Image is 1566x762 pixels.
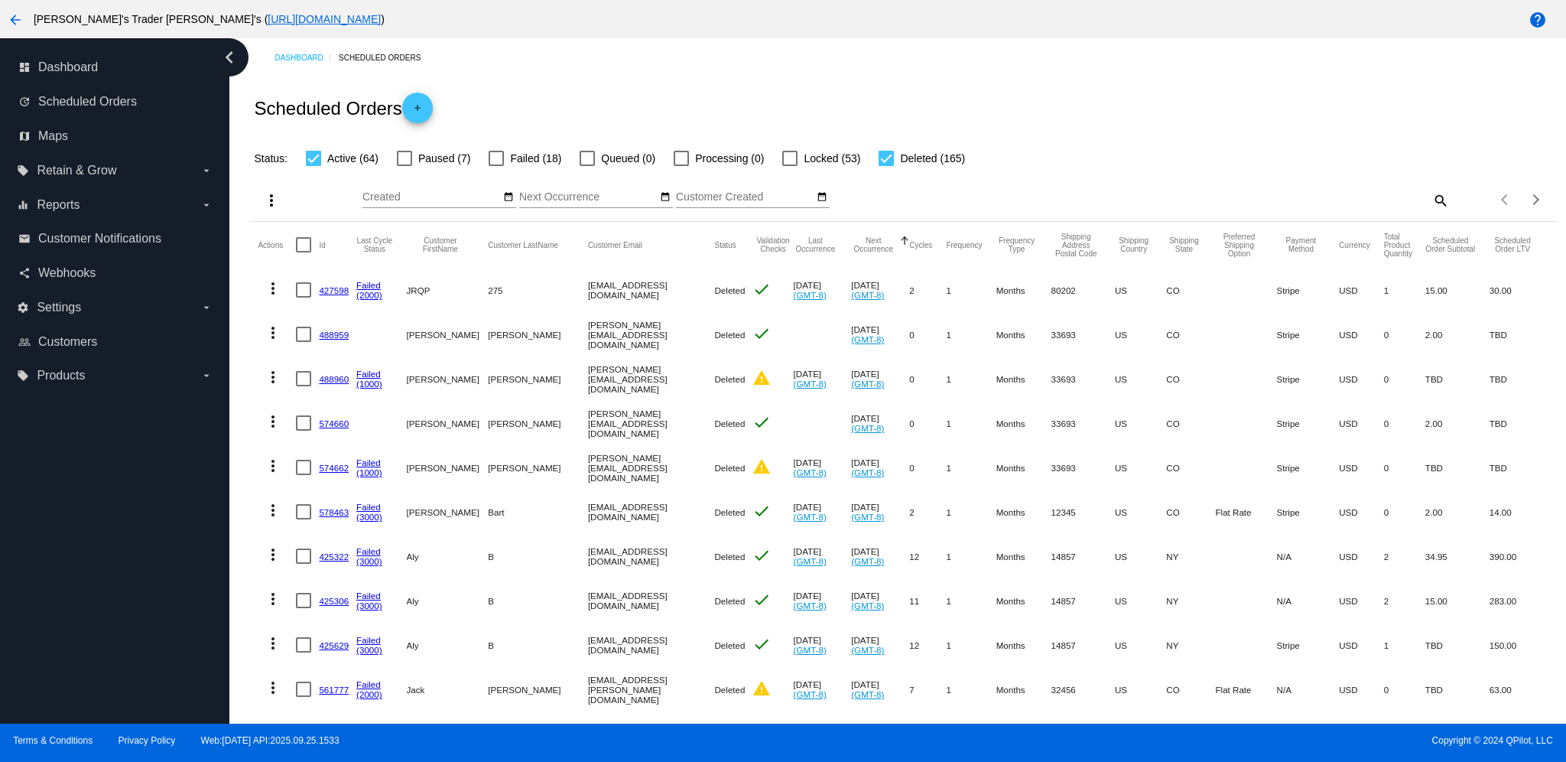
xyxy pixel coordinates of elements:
a: Failed [356,591,381,601]
mat-cell: [DATE] [851,401,909,445]
mat-cell: [DATE] [794,578,852,623]
a: 574662 [319,463,349,473]
a: (GMT-8) [851,290,884,300]
mat-icon: more_vert [262,191,281,210]
mat-cell: NY [1166,534,1215,578]
mat-cell: US [1115,445,1166,490]
mat-cell: 6 [909,712,946,756]
span: Webhooks [38,266,96,280]
mat-cell: Stripe [1277,712,1340,756]
mat-cell: CO [1166,312,1215,357]
mat-cell: N/A [1277,578,1340,623]
button: Change sorting for Subtotal [1425,236,1476,253]
span: Retain & Grow [37,164,116,177]
mat-cell: 0 [1384,712,1425,756]
a: email Customer Notifications [18,226,213,251]
mat-cell: 12 [909,534,946,578]
mat-cell: 0 [1384,490,1425,534]
span: Customers [38,335,97,349]
mat-cell: 12456 [1051,712,1115,756]
button: Change sorting for CustomerFirstName [407,236,475,253]
mat-cell: USD [1339,401,1384,445]
a: (GMT-8) [851,334,884,344]
mat-cell: [EMAIL_ADDRESS][DOMAIN_NAME] [588,578,715,623]
mat-cell: 1 [946,268,996,312]
a: (GMT-8) [794,645,827,655]
mat-cell: [DATE] [851,712,909,756]
mat-cell: [DATE] [851,667,909,712]
mat-cell: 14857 [1051,578,1115,623]
a: Web:[DATE] API:2025.09.25.1533 [201,735,340,746]
mat-icon: more_vert [264,279,282,298]
mat-cell: 390.00 [1490,534,1550,578]
mat-cell: USD [1339,623,1384,667]
mat-cell: USD [1339,534,1384,578]
button: Change sorting for ShippingPostcode [1051,233,1101,258]
mat-cell: 80202 [1051,268,1115,312]
mat-cell: 14857 [1051,534,1115,578]
mat-cell: B [488,578,588,623]
mat-cell: 0 [909,401,946,445]
mat-cell: USD [1339,578,1384,623]
a: [URL][DOMAIN_NAME] [268,13,381,25]
mat-cell: CO [1166,268,1215,312]
mat-cell: [DATE] [851,268,909,312]
mat-cell: [DATE] [794,268,852,312]
mat-icon: add [408,103,427,121]
mat-cell: USD [1339,490,1384,534]
mat-cell: [DATE] [851,357,909,401]
mat-icon: more_vert [264,412,282,431]
mat-cell: 1 [946,445,996,490]
a: Failed [356,502,381,512]
mat-cell: N/A [1277,667,1340,712]
mat-cell: JRQP [407,268,489,312]
mat-cell: [DATE] [851,578,909,623]
mat-cell: [DATE] [794,667,852,712]
button: Change sorting for NextOccurrenceUtc [851,236,895,253]
mat-cell: TBD [1490,445,1550,490]
mat-cell: Months [996,401,1051,445]
a: (3000) [356,556,382,566]
mat-cell: [PERSON_NAME] [407,401,489,445]
mat-cell: 12 [909,623,946,667]
button: Change sorting for PaymentMethod.Type [1277,236,1326,253]
mat-cell: Months [996,268,1051,312]
a: Failed [356,458,381,467]
mat-cell: [PERSON_NAME] [407,445,489,490]
mat-cell: Months [996,667,1051,712]
button: Change sorting for PreferredShippingOption [1215,233,1262,258]
mat-cell: 63.00 [1490,667,1550,712]
a: (GMT-8) [794,512,827,522]
mat-cell: 11 [909,578,946,623]
mat-cell: 7 [909,667,946,712]
a: (GMT-8) [851,512,884,522]
mat-cell: 33693 [1051,401,1115,445]
button: Change sorting for CustomerEmail [588,240,642,249]
mat-cell: USD [1339,445,1384,490]
mat-cell: TBD [1425,667,1490,712]
mat-cell: [PERSON_NAME] [488,445,588,490]
mat-cell: US [1115,534,1166,578]
a: 578463 [319,507,349,517]
a: 561777 [319,685,349,695]
mat-cell: Flat Rate [1215,490,1276,534]
mat-cell: 15.00 [1425,578,1490,623]
mat-cell: B [488,534,588,578]
mat-icon: date_range [660,191,671,204]
mat-cell: CO [1166,490,1215,534]
a: (GMT-8) [851,556,884,566]
mat-cell: 2 [1384,534,1425,578]
mat-cell: Months [996,490,1051,534]
mat-cell: Months [996,357,1051,401]
mat-icon: more_vert [264,324,282,342]
span: Paused (7) [418,149,470,168]
mat-icon: more_vert [264,723,282,741]
mat-cell: 0 [1384,401,1425,445]
mat-cell: [PERSON_NAME][EMAIL_ADDRESS][DOMAIN_NAME] [588,312,715,357]
mat-icon: more_vert [264,368,282,386]
a: (GMT-8) [794,601,827,611]
a: Failed [356,546,381,556]
mat-cell: Aly [407,623,489,667]
i: dashboard [18,61,31,73]
mat-cell: CO [1166,401,1215,445]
